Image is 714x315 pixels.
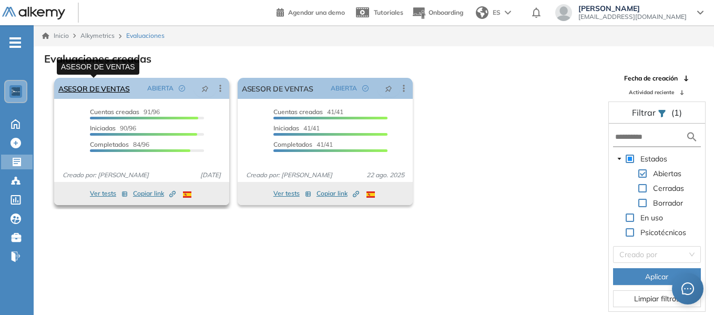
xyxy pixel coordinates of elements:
img: arrow [505,11,511,15]
span: 41/41 [273,108,343,116]
span: caret-down [617,156,622,161]
span: Iniciadas [90,124,116,132]
span: Tutoriales [374,8,403,16]
span: [PERSON_NAME] [578,4,687,13]
span: Psicotécnicos [640,228,686,237]
img: ESP [183,191,191,198]
span: Cerradas [653,184,684,193]
span: ABIERTA [331,84,357,93]
span: 22 ago. 2025 [362,170,409,180]
span: Completados [273,140,312,148]
button: pushpin [377,80,400,97]
span: 41/41 [273,124,320,132]
span: Alkymetrics [80,32,115,39]
span: Evaluaciones [126,31,165,40]
button: Copiar link [317,187,359,200]
span: Estados [638,153,669,165]
span: 90/96 [90,124,136,132]
a: ASESOR DE VENTAS [242,78,313,99]
span: Abiertas [651,167,684,180]
span: Actividad reciente [629,88,674,96]
span: Aplicar [645,271,668,282]
span: ES [493,8,501,17]
span: ABIERTA [147,84,174,93]
span: Cerradas [651,182,686,195]
span: Creado por: [PERSON_NAME] [242,170,336,180]
i: - [9,42,21,44]
div: ASESOR DE VENTAS [57,59,139,75]
span: 91/96 [90,108,160,116]
a: Agendar una demo [277,5,345,18]
span: Creado por: [PERSON_NAME] [58,170,153,180]
span: 41/41 [273,140,333,148]
button: Ver tests [90,187,128,200]
span: Cuentas creadas [90,108,139,116]
span: check-circle [362,85,369,92]
span: (1) [671,106,682,119]
img: ESP [366,191,375,198]
span: pushpin [201,84,209,93]
span: Psicotécnicos [638,226,688,239]
img: world [476,6,488,19]
span: check-circle [179,85,185,92]
span: Estados [640,154,667,164]
span: Iniciadas [273,124,299,132]
span: Completados [90,140,129,148]
a: Inicio [42,31,69,40]
span: Agendar una demo [288,8,345,16]
span: 84/96 [90,140,149,148]
button: Ver tests [273,187,311,200]
span: Borrador [651,197,685,209]
span: Cuentas creadas [273,108,323,116]
button: Aplicar [613,268,701,285]
h3: Evaluaciones creadas [44,53,151,65]
button: Limpiar filtros [613,290,701,307]
span: message [681,282,694,295]
span: Copiar link [317,189,359,198]
span: Filtrar [632,107,658,118]
button: Onboarding [412,2,463,24]
span: En uso [638,211,665,224]
span: pushpin [385,84,392,93]
span: Limpiar filtros [634,293,680,304]
span: Copiar link [133,189,176,198]
span: Onboarding [429,8,463,16]
span: [DATE] [196,170,225,180]
span: En uso [640,213,663,222]
span: [EMAIL_ADDRESS][DOMAIN_NAME] [578,13,687,21]
img: search icon [686,130,698,144]
span: Abiertas [653,169,681,178]
img: Logo [2,7,65,20]
button: pushpin [193,80,217,97]
span: Borrador [653,198,683,208]
span: Fecha de creación [624,74,678,83]
img: https://assets.alkemy.org/workspaces/1802/d452bae4-97f6-47ab-b3bf-1c40240bc960.jpg [12,87,20,96]
a: ASESOR DE VENTAS [58,78,130,99]
button: Copiar link [133,187,176,200]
